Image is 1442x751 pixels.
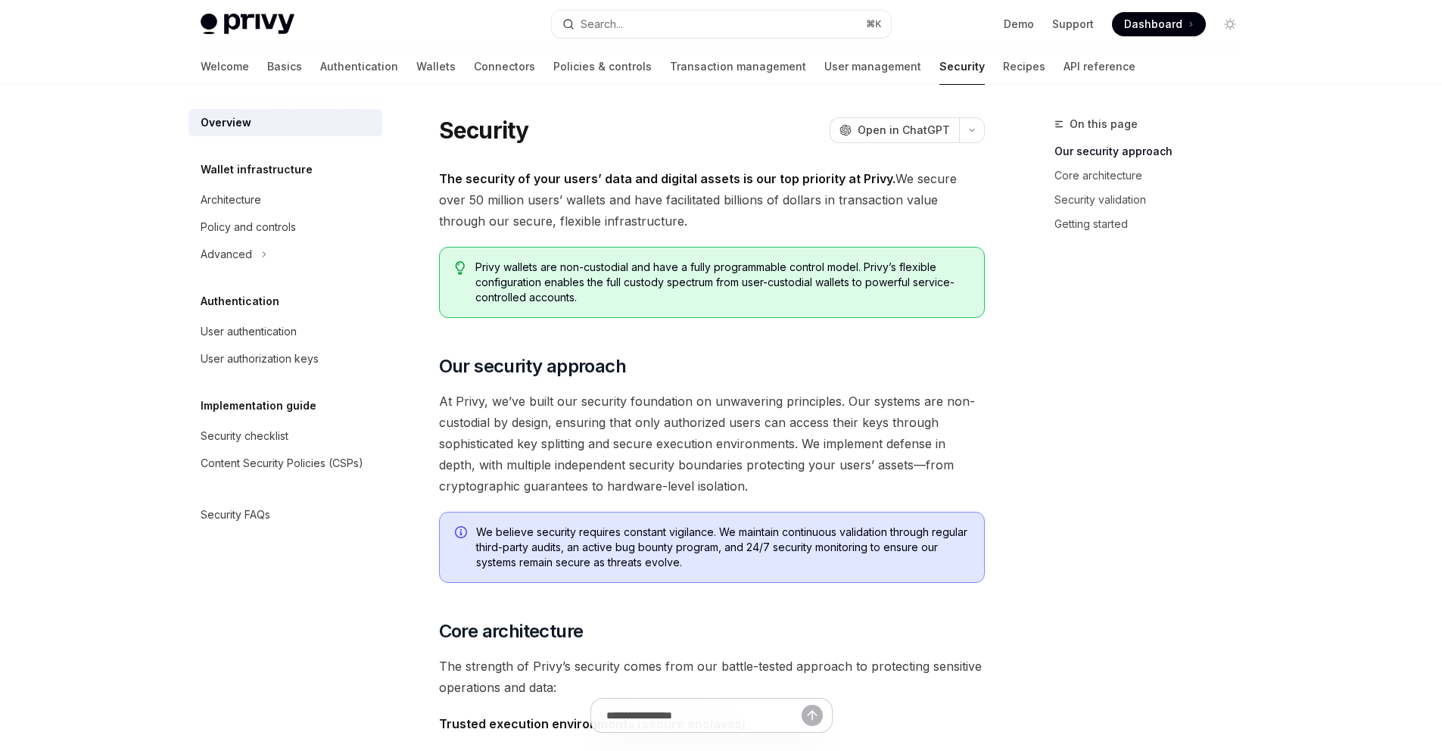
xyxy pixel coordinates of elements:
[201,218,296,236] div: Policy and controls
[267,48,302,85] a: Basics
[1054,188,1254,212] a: Security validation
[201,397,316,415] h5: Implementation guide
[188,501,382,528] a: Security FAQs
[188,422,382,450] a: Security checklist
[439,656,985,698] span: The strength of Privy’s security comes from our battle-tested approach to protecting sensitive op...
[1054,139,1254,164] a: Our security approach
[188,213,382,241] a: Policy and controls
[439,117,529,144] h1: Security
[475,260,968,305] span: Privy wallets are non-custodial and have a fully programmable control model. Privy’s flexible con...
[201,350,319,368] div: User authorization keys
[858,123,950,138] span: Open in ChatGPT
[1004,17,1034,32] a: Demo
[1054,212,1254,236] a: Getting started
[455,526,470,541] svg: Info
[439,171,895,186] strong: The security of your users’ data and digital assets is our top priority at Privy.
[476,525,969,570] span: We believe security requires constant vigilance. We maintain continuous validation through regula...
[439,168,985,232] span: We secure over 50 million users’ wallets and have facilitated billions of dollars in transaction ...
[552,11,891,38] button: Search...⌘K
[474,48,535,85] a: Connectors
[455,261,466,275] svg: Tip
[939,48,985,85] a: Security
[1124,17,1182,32] span: Dashboard
[201,245,252,263] div: Advanced
[553,48,652,85] a: Policies & controls
[201,160,313,179] h5: Wallet infrastructure
[201,506,270,524] div: Security FAQs
[188,450,382,477] a: Content Security Policies (CSPs)
[320,48,398,85] a: Authentication
[830,117,959,143] button: Open in ChatGPT
[1052,17,1094,32] a: Support
[1064,48,1135,85] a: API reference
[581,15,623,33] div: Search...
[188,318,382,345] a: User authentication
[201,454,363,472] div: Content Security Policies (CSPs)
[802,705,823,726] button: Send message
[1070,115,1138,133] span: On this page
[201,191,261,209] div: Architecture
[201,427,288,445] div: Security checklist
[866,18,882,30] span: ⌘ K
[188,109,382,136] a: Overview
[439,619,584,643] span: Core architecture
[188,186,382,213] a: Architecture
[201,323,297,341] div: User authentication
[439,391,985,497] span: At Privy, we’ve built our security foundation on unwavering principles. Our systems are non-custo...
[439,354,626,379] span: Our security approach
[201,48,249,85] a: Welcome
[1054,164,1254,188] a: Core architecture
[416,48,456,85] a: Wallets
[1218,12,1242,36] button: Toggle dark mode
[1112,12,1206,36] a: Dashboard
[201,292,279,310] h5: Authentication
[1003,48,1045,85] a: Recipes
[201,114,251,132] div: Overview
[201,14,294,35] img: light logo
[670,48,806,85] a: Transaction management
[824,48,921,85] a: User management
[188,345,382,372] a: User authorization keys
